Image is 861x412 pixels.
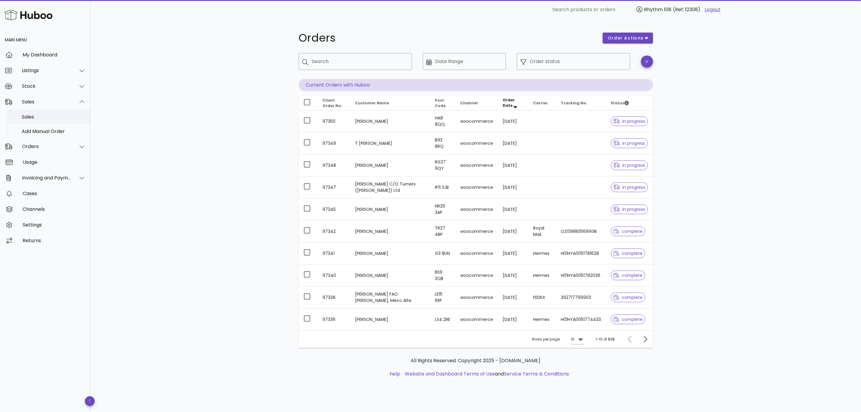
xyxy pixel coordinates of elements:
[350,242,430,265] td: [PERSON_NAME]
[299,79,653,91] p: Current Orders with Huboo
[22,68,71,73] div: Listings
[504,370,569,377] a: Service Terms & Conditions
[350,265,430,287] td: [PERSON_NAME]
[614,295,643,299] span: complete
[430,220,455,242] td: TR27 4BP
[528,309,556,330] td: Hermes
[498,154,528,176] td: [DATE]
[318,132,350,154] td: 97349
[318,265,350,287] td: 97340
[23,238,86,243] div: Returns
[455,132,498,154] td: woocommerce
[430,110,455,132] td: HA8 8QQ
[644,6,671,13] span: Rhythm 108
[455,287,498,309] td: woocommerce
[430,154,455,176] td: RG27 9QY
[22,114,86,120] div: Sales
[528,96,556,110] th: Carrier
[498,309,528,330] td: [DATE]
[455,309,498,330] td: woocommerce
[556,96,606,110] th: Tracking No.
[455,265,498,287] td: woocommerce
[22,128,86,134] div: Add Manual Order
[556,287,606,309] td: 392717799903
[533,331,584,348] div: Rows per page:
[22,175,71,181] div: Invoicing and Payments
[455,176,498,198] td: woocommerce
[533,100,548,106] span: Carrier
[498,110,528,132] td: [DATE]
[318,198,350,220] td: 97345
[455,110,498,132] td: woocommerce
[614,119,646,123] span: in progress
[23,206,86,212] div: Channels
[22,83,71,89] div: Stock
[528,287,556,309] td: FEDEX
[430,198,455,220] td: NR29 3AP
[350,287,430,309] td: [PERSON_NAME] FAO [PERSON_NAME], Mecc Alte
[23,159,86,165] div: Usage
[405,370,495,377] a: Website and Dashboard Terms of Use
[303,357,648,364] p: All Rights Reserved. Copyright 2025 - [DOMAIN_NAME]
[614,317,643,322] span: complete
[350,198,430,220] td: [PERSON_NAME]
[608,35,644,41] span: order actions
[430,96,455,110] th: Post Code
[430,242,455,265] td: G3 8UN
[614,251,643,255] span: complete
[614,141,646,145] span: in progress
[318,110,350,132] td: 97350
[390,370,400,377] a: help
[350,220,430,242] td: [PERSON_NAME]
[318,96,350,110] th: Client Order No.
[22,99,71,105] div: Sales
[614,163,646,167] span: in progress
[318,176,350,198] td: 97347
[455,220,498,242] td: woocommerce
[455,96,498,110] th: Channel
[498,96,528,110] th: Order Date: Sorted descending. Activate to remove sorting.
[498,265,528,287] td: [DATE]
[561,100,588,106] span: Tracking No.
[4,8,52,21] img: Huboo Logo
[23,222,86,228] div: Settings
[596,337,615,342] div: 1-10 of 838
[455,198,498,220] td: woocommerce
[498,132,528,154] td: [DATE]
[571,334,584,344] div: 10Rows per page:
[323,98,343,108] span: Client Order No.
[498,198,528,220] td: [DATE]
[614,229,643,233] span: complete
[350,110,430,132] td: [PERSON_NAME]
[355,100,389,106] span: Customer Name
[606,96,653,110] th: Status
[556,265,606,287] td: H01HYA0051782036
[498,242,528,265] td: [DATE]
[350,96,430,110] th: Customer Name
[460,100,478,106] span: Channel
[614,185,646,189] span: in progress
[23,52,86,58] div: My Dashboard
[498,220,528,242] td: [DATE]
[22,144,71,149] div: Orders
[403,370,569,378] li: and
[299,33,596,43] h1: Orders
[614,207,646,211] span: in progress
[318,154,350,176] td: 97348
[430,265,455,287] td: BS9 3QB
[556,309,606,330] td: H01HYA0051774433
[705,6,721,13] a: Logout
[23,191,86,196] div: Cases
[611,100,629,106] span: Status
[455,242,498,265] td: woocommerce
[556,220,606,242] td: OZ098805699GB
[673,6,700,13] span: (Ref: 12308)
[350,154,430,176] td: [PERSON_NAME]
[571,337,575,342] div: 10
[556,242,606,265] td: H01HYA0051781628
[614,273,643,277] span: complete
[350,132,430,154] td: T [PERSON_NAME]
[318,242,350,265] td: 97341
[528,265,556,287] td: Hermes
[503,97,515,108] span: Order Date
